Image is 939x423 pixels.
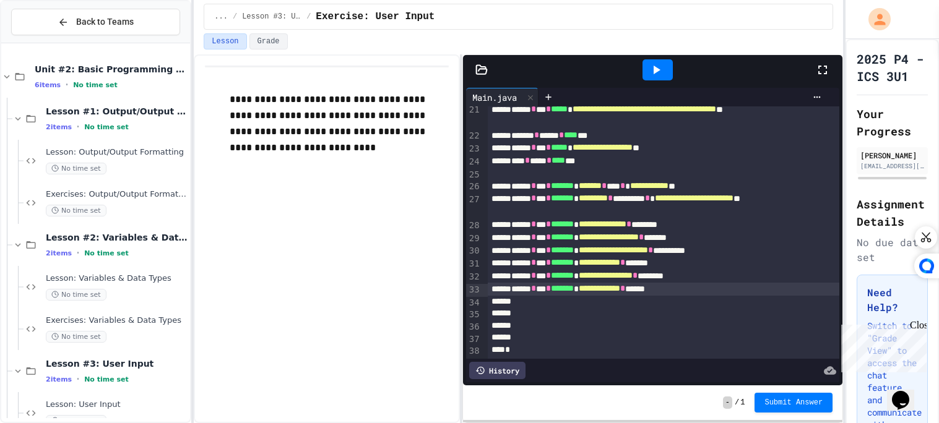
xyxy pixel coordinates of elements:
span: Exercises: Variables & Data Types [46,315,188,326]
h3: Need Help? [867,285,917,315]
span: • [66,80,68,90]
div: Main.java [466,91,523,104]
span: / [306,12,311,22]
span: No time set [84,375,129,383]
span: No time set [84,249,129,257]
span: 1 [740,398,745,408]
div: 32 [466,271,482,284]
h1: 2025 P4 - ICS 3U1 [857,50,928,85]
span: Lesson: Output/Output Formatting [46,147,188,158]
div: 31 [466,258,482,271]
span: Back to Teams [76,15,134,28]
span: No time set [46,289,106,301]
span: Lesson #3: User Input [242,12,301,22]
div: My Account [855,5,894,33]
span: / [735,398,739,408]
span: No time set [46,163,106,174]
div: 30 [466,245,482,258]
span: No time set [46,205,106,216]
div: 33 [466,284,482,297]
div: 34 [466,297,482,309]
div: 22 [466,130,482,143]
div: 28 [466,220,482,233]
span: Lesson: Variables & Data Types [46,273,188,284]
span: No time set [73,81,118,89]
iframe: chat widget [836,320,927,372]
button: Lesson [204,33,246,49]
div: 25 [466,169,482,181]
div: 26 [466,181,482,194]
div: 37 [466,333,482,346]
span: Exercise: User Input [316,9,435,24]
h2: Your Progress [857,105,928,140]
span: Unit #2: Basic Programming Concepts [35,64,188,75]
span: 2 items [46,123,72,131]
div: 24 [466,156,482,169]
div: Chat with us now!Close [5,5,85,79]
span: • [77,122,79,132]
div: 27 [466,194,482,220]
div: [PERSON_NAME] [860,150,924,161]
button: Submit Answer [755,393,833,412]
iframe: chat widget [887,374,927,411]
div: [EMAIL_ADDRESS][DOMAIN_NAME] [860,161,924,171]
button: Grade [249,33,288,49]
span: No time set [46,331,106,343]
span: Lesson: User Input [46,399,188,410]
span: ... [214,12,228,22]
span: Exercises: Output/Output Formatting [46,189,188,200]
div: No due date set [857,235,928,265]
span: 6 items [35,81,61,89]
div: History [469,362,526,379]
div: 29 [466,233,482,246]
h2: Assignment Details [857,195,928,230]
span: - [723,396,732,409]
span: Lesson #1: Output/Output Formatting [46,106,188,117]
span: No time set [84,123,129,131]
div: 39 [466,357,482,370]
div: 21 [466,104,482,130]
span: • [77,374,79,384]
span: 2 items [46,249,72,257]
div: 23 [466,143,482,156]
span: Lesson #3: User Input [46,358,188,369]
span: / [233,12,237,22]
span: Lesson #2: Variables & Data Types [46,232,188,243]
div: 35 [466,309,482,321]
button: Back to Teams [11,9,180,35]
div: 38 [466,345,482,357]
div: Main.java [466,88,539,106]
span: 2 items [46,375,72,383]
div: 36 [466,321,482,333]
span: • [77,248,79,258]
span: Submit Answer [764,398,823,408]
